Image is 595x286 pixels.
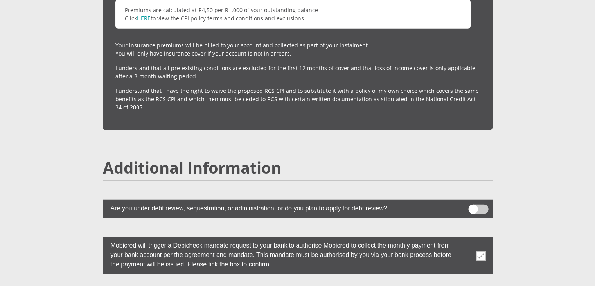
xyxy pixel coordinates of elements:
a: HERE [137,14,151,22]
p: I understand that all pre-existing conditions are excluded for the first 12 months of cover and t... [115,64,480,80]
label: Are you under debt review, sequestration, or administration, or do you plan to apply for debt rev... [103,200,453,215]
label: Mobicred will trigger a Debicheck mandate request to your bank to authorise Mobicred to collect t... [103,237,453,271]
p: I understand that I have the right to waive the proposed RCS CPI and to substitute it with a poli... [115,87,480,111]
h2: Additional Information [103,158,493,177]
p: Your insurance premiums will be billed to your account and collected as part of your instalment. ... [115,41,480,58]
